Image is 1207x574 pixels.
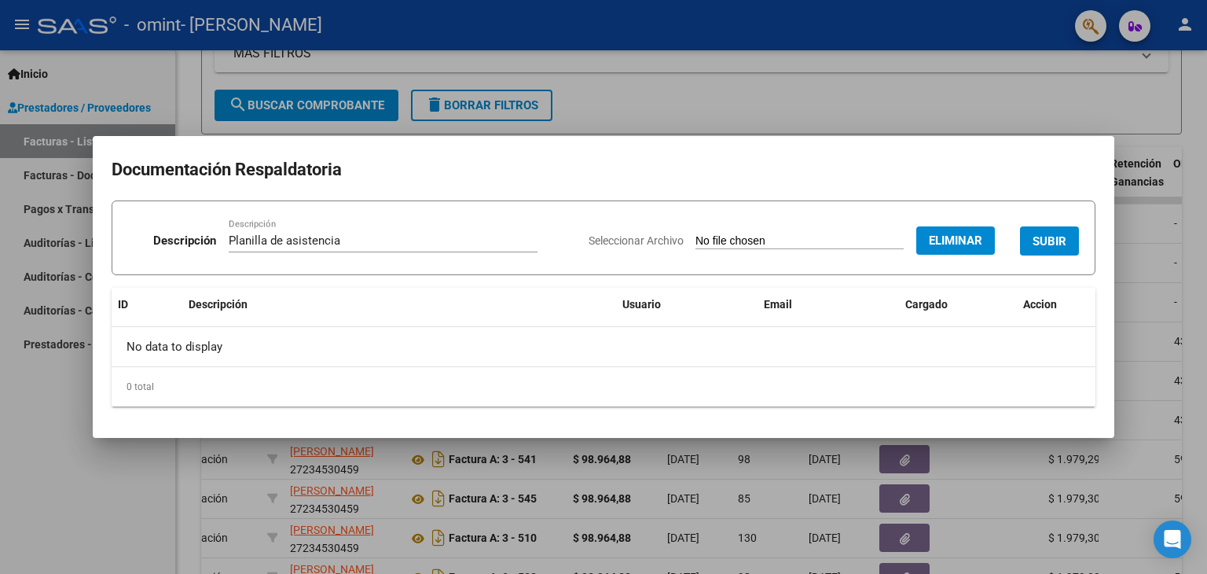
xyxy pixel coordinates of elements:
[905,298,948,311] span: Cargado
[899,288,1017,322] datatable-header-cell: Cargado
[916,226,995,255] button: Eliminar
[153,232,216,250] p: Descripción
[112,288,182,322] datatable-header-cell: ID
[1033,234,1066,248] span: SUBIR
[182,288,616,322] datatable-header-cell: Descripción
[758,288,899,322] datatable-header-cell: Email
[929,234,982,248] span: Eliminar
[1017,288,1095,322] datatable-header-cell: Accion
[589,234,684,247] span: Seleccionar Archivo
[112,155,1095,185] h2: Documentación Respaldatoria
[118,298,128,311] span: ID
[764,298,792,311] span: Email
[1023,298,1057,311] span: Accion
[1154,521,1191,558] div: Open Intercom Messenger
[112,327,1095,366] div: No data to display
[189,298,248,311] span: Descripción
[616,288,758,322] datatable-header-cell: Usuario
[112,367,1095,407] div: 0 total
[1020,226,1079,256] button: SUBIR
[622,298,661,311] span: Usuario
